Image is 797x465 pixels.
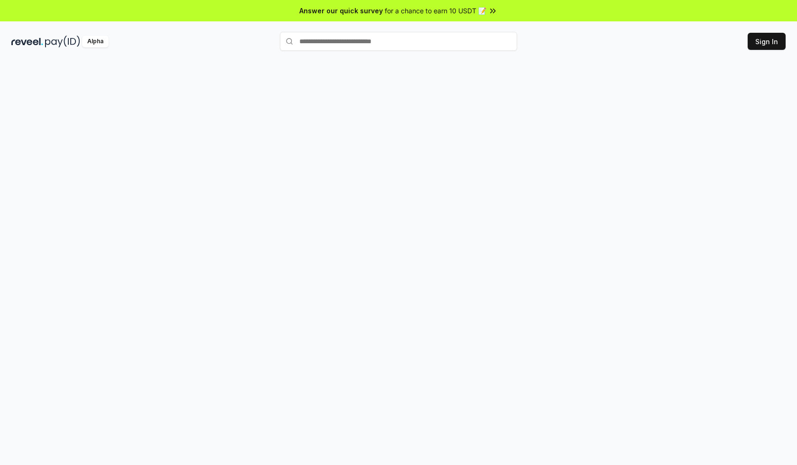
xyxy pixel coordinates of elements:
[385,6,486,16] span: for a chance to earn 10 USDT 📝
[748,33,786,50] button: Sign In
[45,36,80,47] img: pay_id
[11,36,43,47] img: reveel_dark
[82,36,109,47] div: Alpha
[299,6,383,16] span: Answer our quick survey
